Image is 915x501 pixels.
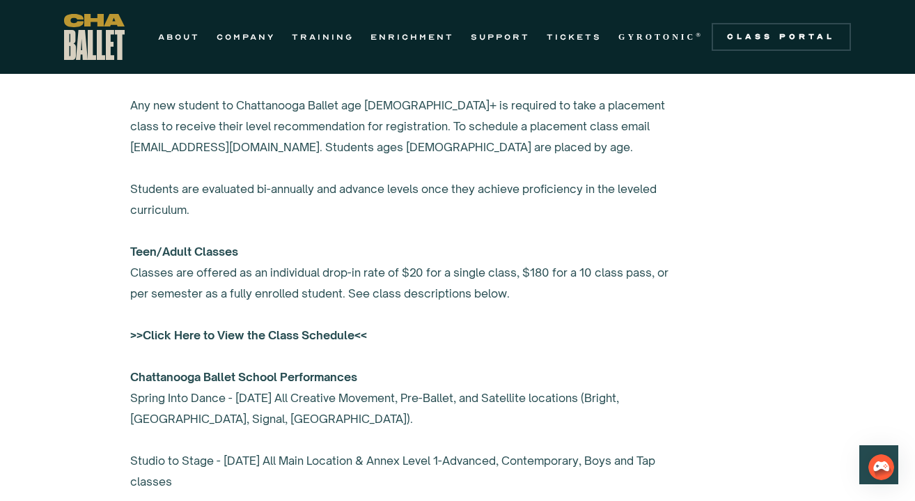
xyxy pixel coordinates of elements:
[130,328,367,342] a: >>Click Here to View the Class Schedule<<
[64,14,125,60] a: home
[618,32,696,42] strong: GYROTONIC
[130,245,238,259] strong: Teen/Adult Classes
[130,53,687,492] div: Create an account in the class to register. Any new student to Chattanooga Ballet age [DEMOGRAPHI...
[618,29,703,45] a: GYROTONIC®
[217,29,275,45] a: COMPANY
[720,31,843,43] div: Class Portal
[158,29,200,45] a: ABOUT
[130,370,357,384] strong: Chattanooga Ballet School Performances
[712,23,851,51] a: Class Portal
[292,29,354,45] a: TRAINING
[547,29,602,45] a: TICKETS
[696,31,703,38] sup: ®
[370,29,454,45] a: ENRICHMENT
[471,29,530,45] a: SUPPORT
